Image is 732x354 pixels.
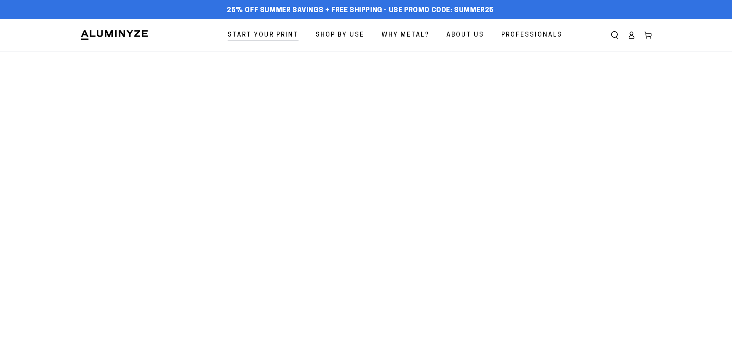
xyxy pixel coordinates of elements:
[376,25,435,45] a: Why Metal?
[80,29,149,41] img: Aluminyze
[382,30,429,41] span: Why Metal?
[441,25,490,45] a: About Us
[446,30,484,41] span: About Us
[228,30,299,41] span: Start Your Print
[310,25,370,45] a: Shop By Use
[222,25,304,45] a: Start Your Print
[606,27,623,43] summary: Search our site
[316,30,364,41] span: Shop By Use
[227,6,494,15] span: 25% off Summer Savings + Free Shipping - Use Promo Code: SUMMER25
[496,25,568,45] a: Professionals
[501,30,562,41] span: Professionals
